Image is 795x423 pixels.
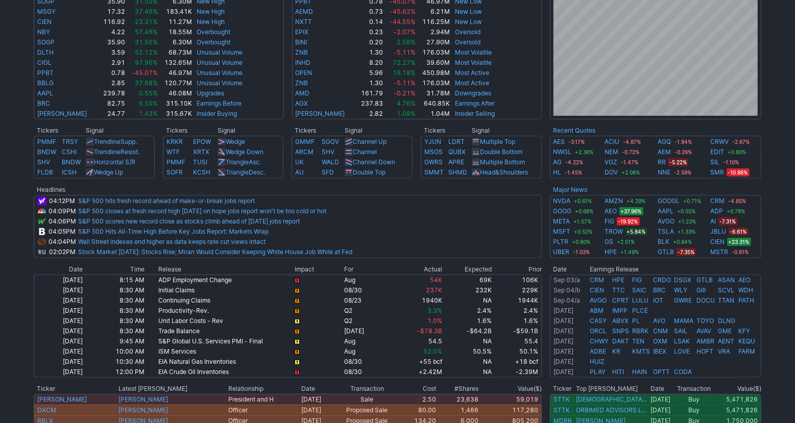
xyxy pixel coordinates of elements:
a: [DATE] [553,307,573,314]
td: 6.30M [158,37,192,47]
a: SCVL [718,286,734,294]
a: S&P 500 closes at fresh record high [DATE] on hope jobs report won't be too cold or hot [78,207,326,215]
a: PLAY [590,368,606,376]
a: Unusual Volume [197,59,243,66]
a: BINI [296,38,307,46]
a: PLTR [553,237,568,247]
td: 116.25M [416,17,450,27]
a: AAPL [658,206,673,216]
a: Downgrades [455,89,491,97]
td: 4.22 [98,27,126,37]
a: CSHI [62,148,77,156]
a: HAIN [632,368,647,376]
a: New Low [455,18,482,26]
td: 35.90 [98,37,126,47]
a: ADBE [590,347,607,355]
a: STTK [553,395,570,403]
a: BBLG [37,79,54,87]
td: 6.21M [416,7,450,17]
a: AMZN [605,196,623,206]
a: WALD [322,158,339,166]
a: AVGO [658,216,674,227]
a: Wedge Down [226,148,263,156]
a: OPEN [296,69,312,77]
a: IMPP [612,307,628,314]
a: DAKT [612,337,629,345]
a: S&P 500 scores new record close as stocks climb ahead of [DATE] jobs report [78,217,300,225]
a: [DATE] [553,347,573,355]
a: GME [718,327,732,335]
a: Channel [353,148,377,156]
a: MSGY [37,8,56,15]
a: SGOV [322,138,339,145]
a: AMD [296,89,310,97]
span: -5.11% [394,79,416,87]
td: 0.78 [98,68,126,78]
td: 5.96 [356,68,384,78]
a: TrendlineSupp. [94,138,137,145]
a: GIII [696,286,706,294]
a: CNM [653,327,668,335]
a: New Low [455,8,482,15]
a: FIG [605,216,615,227]
td: 8.20 [356,58,384,68]
a: New High [197,8,225,15]
a: GWRE [674,296,692,304]
a: JBLU [711,227,727,237]
a: MSTR [711,247,729,257]
span: Desc. [249,168,265,176]
td: 2.85 [98,78,126,88]
a: BLK [658,237,669,247]
a: CIEN [37,18,52,26]
a: ADP [711,206,724,216]
a: MSOS [424,148,443,156]
a: DLNG [718,317,735,325]
a: HPE [605,247,617,257]
a: Insider Selling [455,110,495,117]
a: Insider Buying [197,110,237,117]
a: AGQ [658,137,671,147]
td: 132.65M [158,58,192,68]
a: GOOG [553,206,571,216]
span: Trendline [94,148,121,156]
a: SOGP [37,38,55,46]
a: SMR [711,167,725,178]
a: IOT [653,296,663,304]
a: BRC [37,99,50,107]
a: HPE [612,276,624,284]
a: RBRK [632,327,648,335]
a: TUSI [193,158,207,166]
a: [DATE] [553,317,573,325]
a: SHV [37,158,50,166]
span: 37.46% [135,8,158,15]
a: VRA [718,347,730,355]
a: Channel Up [353,138,387,145]
a: Wedge Up [94,168,123,176]
a: UK [295,158,304,166]
a: CASY [590,317,607,325]
a: Most Active [455,69,489,77]
a: Overbought [197,38,230,46]
a: AAPL [37,89,53,97]
a: KCSH [193,168,210,176]
a: OPTT [653,368,670,376]
span: 31.50% [135,38,158,46]
a: Sep 04/a [553,296,580,304]
a: EPIX [296,28,309,36]
a: MSFT [553,227,570,237]
td: 11.27M [158,17,192,27]
a: BRC [653,286,666,294]
a: FARM [738,347,755,355]
a: CRM [711,196,725,206]
a: TriangleDesc. [226,168,265,176]
td: 82.75 [98,98,126,109]
a: FIG [632,276,642,284]
td: 116.92 [98,17,126,27]
a: DSGX [674,276,691,284]
td: 183.41K [158,7,192,17]
a: AVGO [590,296,607,304]
a: SIL [711,157,720,167]
a: Multiple Top [480,138,515,145]
td: 68.73M [158,47,192,58]
td: 0.14 [356,17,384,27]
